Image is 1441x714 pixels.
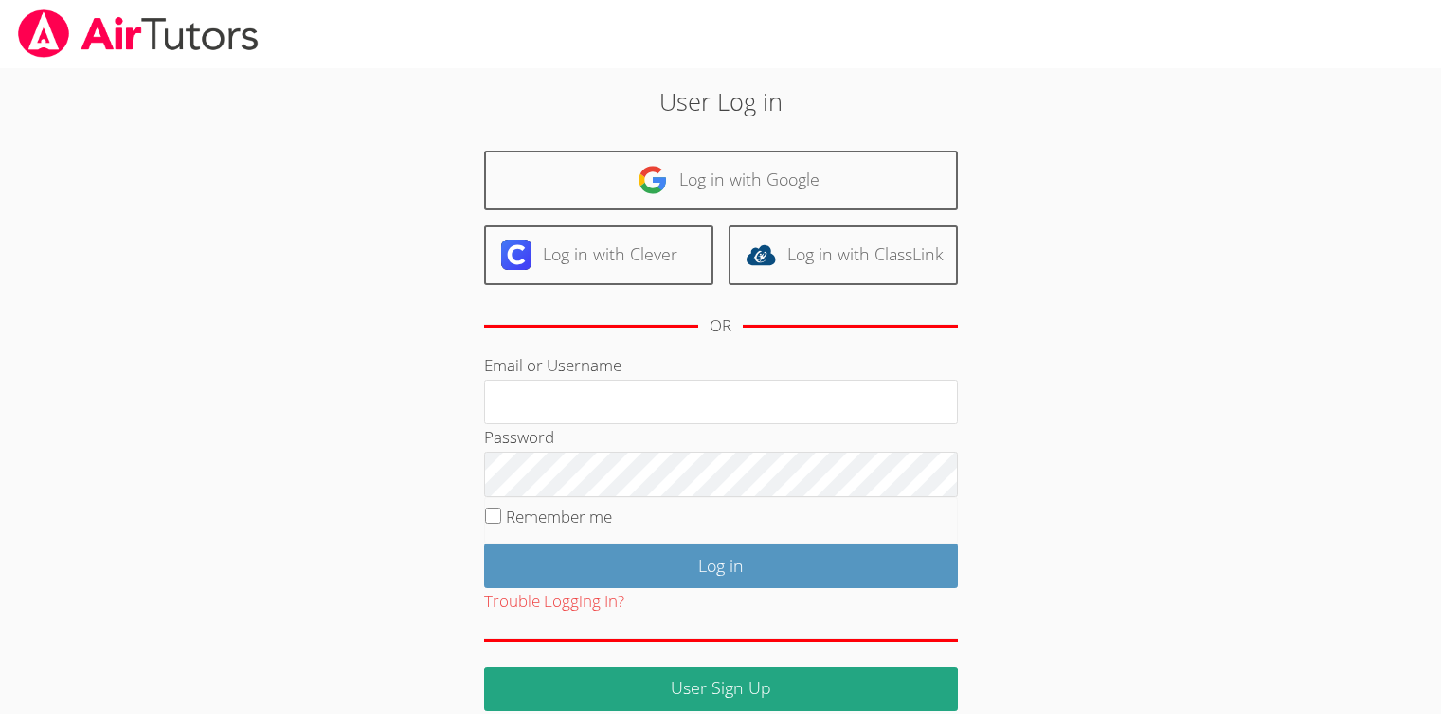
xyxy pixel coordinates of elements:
a: Log in with Google [484,151,958,210]
input: Log in [484,544,958,588]
img: airtutors_banner-c4298cdbf04f3fff15de1276eac7730deb9818008684d7c2e4769d2f7ddbe033.png [16,9,261,58]
div: OR [710,312,731,340]
img: classlink-logo-d6bb404cc1216ec64c9a2012d9dc4662098be43eaf13dc465df04b49fa7ab582.svg [746,240,776,270]
button: Trouble Logging In? [484,588,624,616]
label: Email or Username [484,354,621,376]
a: Log in with Clever [484,225,713,285]
label: Password [484,426,554,448]
img: clever-logo-6eab21bc6e7a338710f1a6ff85c0baf02591cd810cc4098c63d3a4b26e2feb20.svg [501,240,531,270]
a: Log in with ClassLink [729,225,958,285]
label: Remember me [506,506,612,527]
a: User Sign Up [484,667,958,711]
h2: User Log in [332,83,1109,119]
img: google-logo-50288ca7cdecda66e5e0955fdab243c47b7ad437acaf1139b6f446037453330a.svg [638,165,668,195]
